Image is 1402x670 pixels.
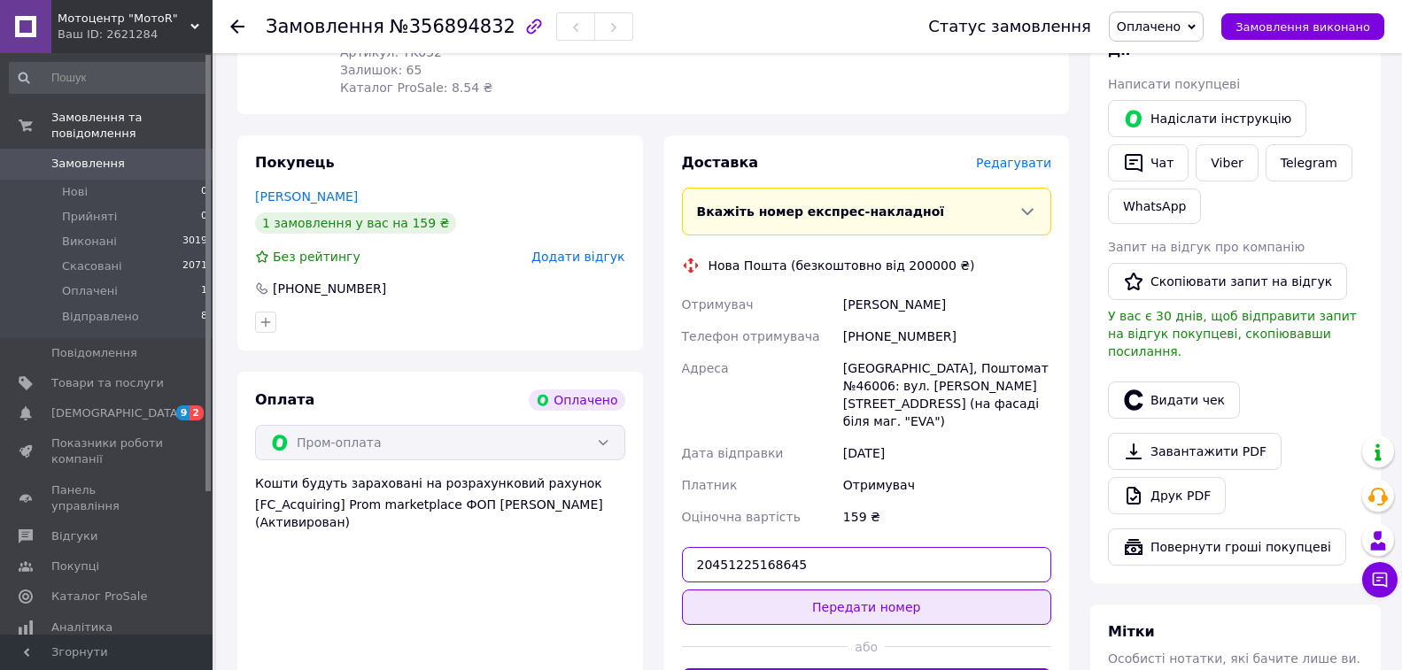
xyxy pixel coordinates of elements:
span: Замовлення та повідомлення [51,110,213,142]
span: 3019 [182,234,207,250]
input: Номер експрес-накладної [682,547,1052,582]
span: або [848,638,885,656]
a: WhatsApp [1108,189,1201,224]
div: Нова Пошта (безкоштовно від 200000 ₴) [704,257,980,274]
span: 0 [201,209,207,225]
span: Написати покупцеві [1108,77,1240,91]
span: Оплачені [62,283,118,299]
span: Адреса [682,361,729,375]
span: Виконані [62,234,117,250]
span: Платник [682,478,738,492]
button: Скопіювати запит на відгук [1108,263,1347,300]
button: Передати номер [682,589,1052,625]
div: [PHONE_NUMBER] [271,280,388,297]
span: Оплачено [1117,19,1181,34]
button: Надіслати інструкцію [1108,100,1306,137]
input: Пошук [9,62,209,94]
div: [PHONE_NUMBER] [840,320,1055,352]
span: Нові [62,184,88,200]
a: Viber [1196,144,1258,181]
span: Аналітика [51,620,112,635]
span: Мотоцентр "МотоR" [58,11,190,27]
span: Замовлення [51,156,125,172]
span: Редагувати [976,156,1051,170]
span: Вкажіть номер експрес-накладної [697,204,945,219]
button: Повернути гроші покупцеві [1108,528,1346,566]
span: Залишок: 65 [340,63,422,77]
div: [FC_Acquiring] Prom marketplace ФОП [PERSON_NAME] (Активирован) [255,496,625,531]
span: Оціночна вартість [682,510,801,524]
div: [GEOGRAPHIC_DATA], Поштомат №46006: вул. [PERSON_NAME][STREET_ADDRESS] (на фасаді біля маг. "EVA") [840,352,1055,437]
span: Прийняті [62,209,117,225]
div: Статус замовлення [928,18,1091,35]
div: Повернутися назад [230,18,244,35]
span: Товари та послуги [51,375,164,391]
div: [DATE] [840,437,1055,469]
button: Видати чек [1108,381,1240,419]
div: [PERSON_NAME] [840,289,1055,320]
span: Скасовані [62,258,122,274]
div: Отримувач [840,469,1055,501]
span: Оплата [255,391,314,408]
div: Оплачено [529,389,624,411]
button: Чат з покупцем [1362,562,1398,597]
div: 159 ₴ [840,501,1055,533]
a: Друк PDF [1108,477,1226,514]
button: Замовлення виконано [1221,13,1384,40]
div: Ваш ID: 2621284 [58,27,213,42]
span: Покупці [51,558,99,574]
span: 0 [201,184,207,200]
span: Каталог ProSale [51,589,147,605]
div: 1 замовлення у вас на 159 ₴ [255,212,456,234]
span: Замовлення виконано [1235,20,1370,34]
span: Показники роботи компанії [51,435,164,467]
span: 8 [201,309,207,325]
span: Мітки [1108,623,1155,640]
span: 2071 [182,258,207,274]
a: [PERSON_NAME] [255,189,358,204]
span: Запит на відгук про компанію [1108,240,1305,254]
span: Дата відправки [682,446,784,460]
span: Каталог ProSale: 8.54 ₴ [340,81,492,95]
span: Покупець [255,154,335,171]
span: Доставка [682,154,759,171]
span: 9 [176,405,190,420]
a: Завантажити PDF [1108,433,1282,470]
span: Додати відгук [531,250,624,264]
span: №356894832 [390,16,515,37]
span: Телефон отримувача [682,329,820,343]
span: Замовлення [266,16,384,37]
span: Повідомлення [51,345,137,361]
span: Без рейтингу [273,250,360,264]
span: Панель управління [51,482,164,514]
span: 1 [201,283,207,299]
span: У вас є 30 днів, щоб відправити запит на відгук покупцеві, скопіювавши посилання. [1108,309,1357,358]
div: Кошти будуть зараховані на розрахунковий рахунок [255,474,625,531]
span: 2 [190,405,204,420]
button: Чат [1108,144,1189,181]
span: Отримувач [682,297,754,312]
span: Відправлено [62,309,139,325]
span: Відгуки [51,528,97,544]
span: [DEMOGRAPHIC_DATA] [51,405,182,421]
a: Telegram [1266,144,1352,181]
